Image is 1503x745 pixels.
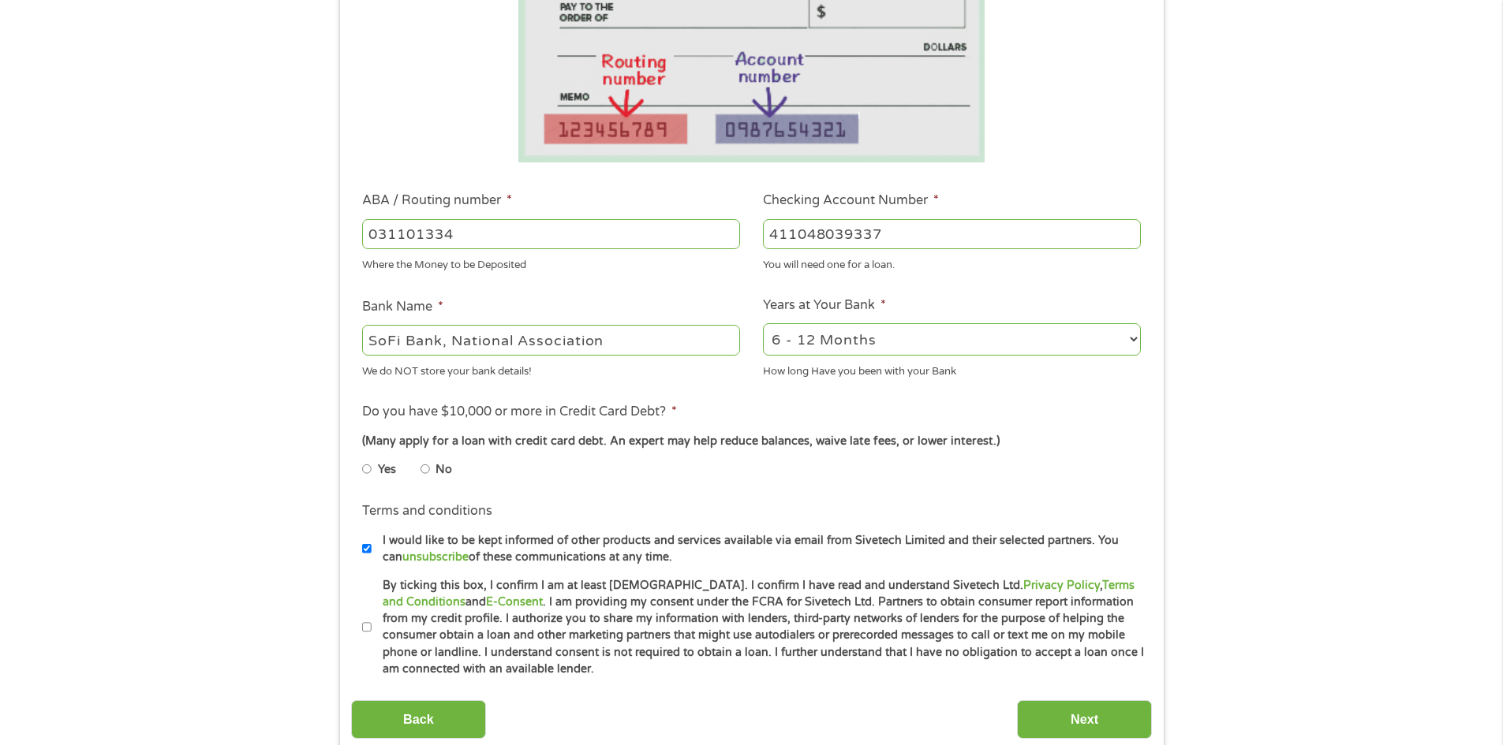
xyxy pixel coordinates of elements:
[1017,700,1152,739] input: Next
[402,550,469,564] a: unsubscribe
[763,219,1141,249] input: 345634636
[362,192,512,209] label: ABA / Routing number
[763,358,1141,379] div: How long Have you been with your Bank
[362,358,740,379] div: We do NOT store your bank details!
[1023,579,1100,592] a: Privacy Policy
[362,219,740,249] input: 263177916
[436,461,452,479] label: No
[763,297,886,314] label: Years at Your Bank
[763,252,1141,274] div: You will need one for a loan.
[362,404,677,420] label: Do you have $10,000 or more in Credit Card Debt?
[351,700,486,739] input: Back
[362,299,443,315] label: Bank Name
[383,579,1135,609] a: Terms and Conditions
[763,192,939,209] label: Checking Account Number
[362,433,1140,450] div: (Many apply for a loan with credit card debt. An expert may help reduce balances, waive late fees...
[378,461,396,479] label: Yes
[372,532,1146,566] label: I would like to be kept informed of other products and services available via email from Sivetech...
[486,595,543,609] a: E-Consent
[362,252,740,274] div: Where the Money to be Deposited
[362,503,492,520] label: Terms and conditions
[372,577,1146,678] label: By ticking this box, I confirm I am at least [DEMOGRAPHIC_DATA]. I confirm I have read and unders...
